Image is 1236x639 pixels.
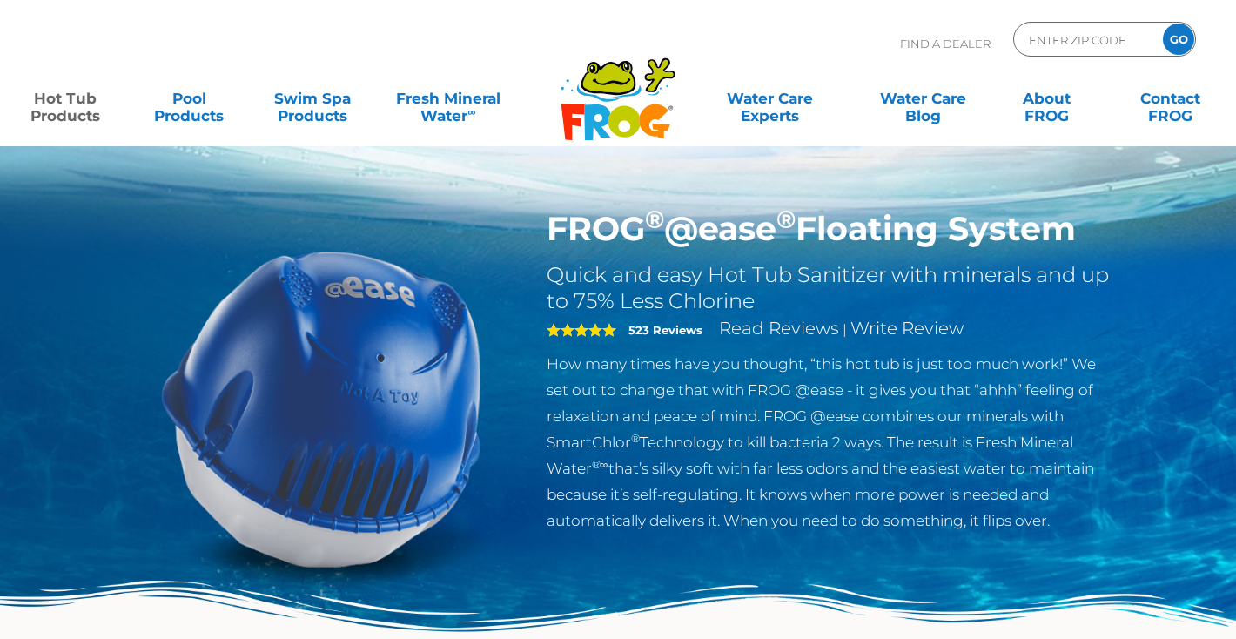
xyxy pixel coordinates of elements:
[1163,24,1194,55] input: GO
[776,204,796,234] sup: ®
[17,81,113,116] a: Hot TubProducts
[122,209,521,608] img: hot-tub-product-atease-system.png
[850,318,964,339] a: Write Review
[547,209,1115,249] h1: FROG @ease Floating System
[628,323,702,337] strong: 523 Reviews
[547,323,616,337] span: 5
[645,204,664,234] sup: ®
[467,105,475,118] sup: ∞
[141,81,237,116] a: PoolProducts
[900,22,991,65] p: Find A Dealer
[388,81,508,116] a: Fresh MineralWater∞
[592,458,608,471] sup: ®∞
[547,351,1115,534] p: How many times have you thought, “this hot tub is just too much work!” We set out to change that ...
[631,432,640,445] sup: ®
[719,318,839,339] a: Read Reviews
[876,81,971,116] a: Water CareBlog
[551,35,685,141] img: Frog Products Logo
[692,81,848,116] a: Water CareExperts
[999,81,1095,116] a: AboutFROG
[1123,81,1219,116] a: ContactFROG
[843,321,847,338] span: |
[265,81,360,116] a: Swim SpaProducts
[547,262,1115,314] h2: Quick and easy Hot Tub Sanitizer with minerals and up to 75% Less Chlorine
